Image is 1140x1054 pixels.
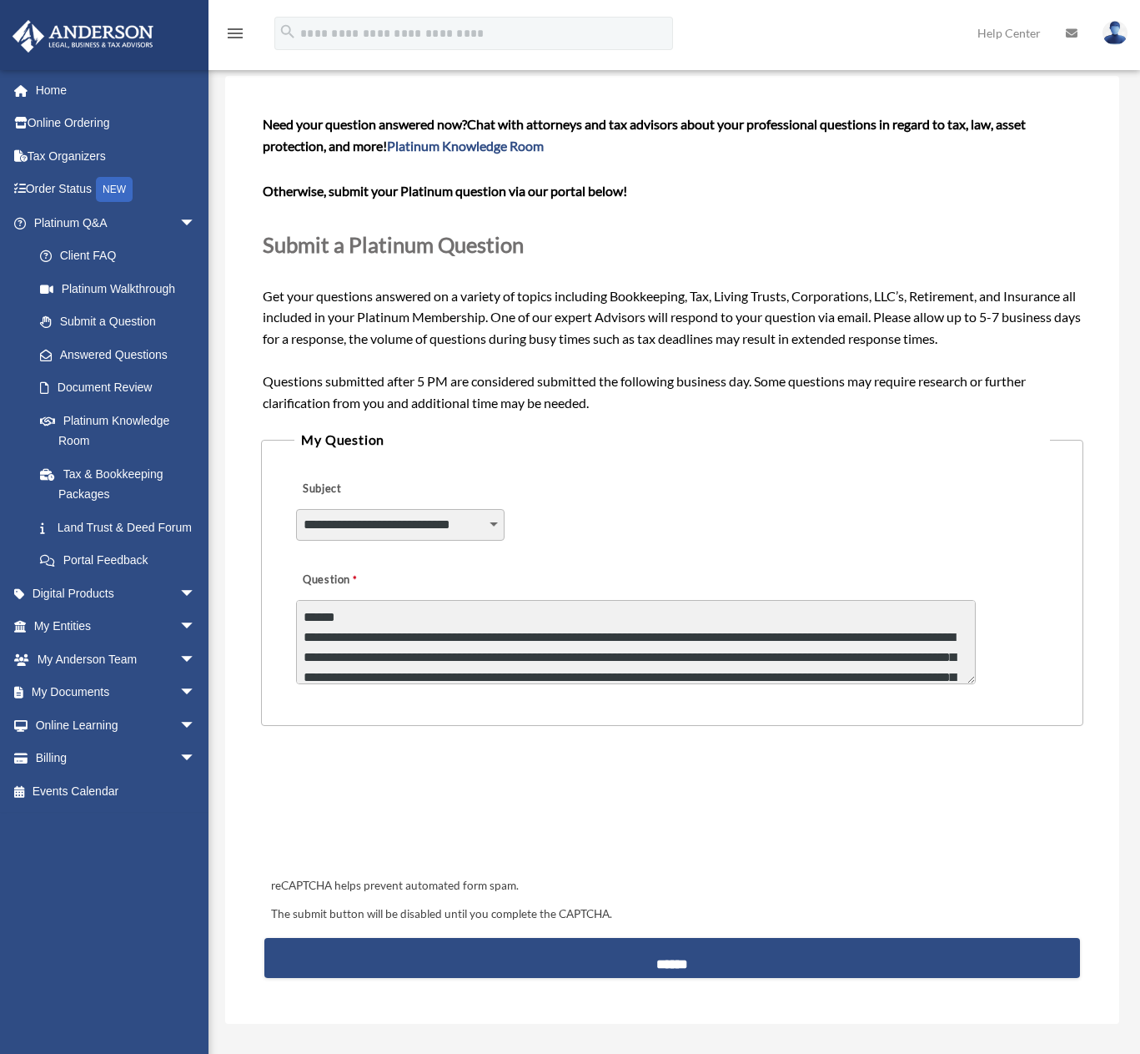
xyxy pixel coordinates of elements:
[263,116,1082,411] span: Get your questions answered on a variety of topics including Bookkeeping, Tax, Living Trusts, Cor...
[179,643,213,677] span: arrow_drop_down
[179,709,213,743] span: arrow_drop_down
[23,272,221,305] a: Platinum Walkthrough
[12,577,221,610] a: Digital Productsarrow_drop_down
[264,905,1080,925] div: The submit button will be disabled until you complete the CAPTCHA.
[179,742,213,776] span: arrow_drop_down
[263,183,627,199] b: Otherwise, submit your Platinum question via our portal below!
[263,116,467,132] span: Need your question answered now?
[296,569,425,593] label: Question
[12,709,221,742] a: Online Learningarrow_drop_down
[179,577,213,611] span: arrow_drop_down
[12,107,221,140] a: Online Ordering
[179,206,213,240] span: arrow_drop_down
[12,139,221,173] a: Tax Organizers
[179,610,213,644] span: arrow_drop_down
[23,404,221,457] a: Platinum Knowledge Room
[12,610,221,643] a: My Entitiesarrow_drop_down
[8,20,158,53] img: Anderson Advisors Platinum Portal
[12,774,221,808] a: Events Calendar
[12,73,221,107] a: Home
[96,177,133,202] div: NEW
[179,676,213,710] span: arrow_drop_down
[23,305,213,339] a: Submit a Question
[296,477,454,501] label: Subject
[12,742,221,775] a: Billingarrow_drop_down
[23,544,221,577] a: Portal Feedback
[1102,21,1127,45] img: User Pic
[263,232,524,257] span: Submit a Platinum Question
[12,206,221,240] a: Platinum Q&Aarrow_drop_down
[12,643,221,676] a: My Anderson Teamarrow_drop_down
[23,457,221,511] a: Tax & Bookkeeping Packages
[294,428,1049,451] legend: My Question
[23,338,221,371] a: Answered Questions
[266,778,520,843] iframe: reCAPTCHA
[23,511,221,544] a: Land Trust & Deed Forum
[23,240,221,273] a: Client FAQ
[264,876,1080,896] div: reCAPTCHA helps prevent automated form spam.
[387,138,544,154] a: Platinum Knowledge Room
[225,29,245,43] a: menu
[279,23,297,41] i: search
[12,173,221,207] a: Order StatusNEW
[23,371,221,405] a: Document Review
[263,116,1026,154] span: Chat with attorneys and tax advisors about your professional questions in regard to tax, law, ass...
[225,23,245,43] i: menu
[12,676,221,709] a: My Documentsarrow_drop_down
